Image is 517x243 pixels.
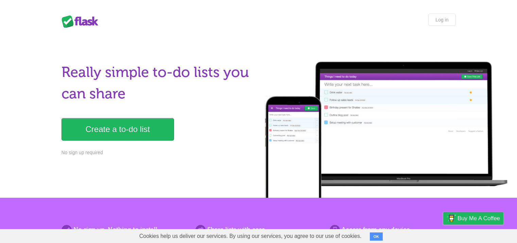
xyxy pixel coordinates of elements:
span: Buy me a coffee [458,212,500,224]
a: Buy me a coffee [443,212,503,225]
button: OK [370,232,383,241]
p: No sign up required [62,149,255,156]
span: Cookies help us deliver our services. By using our services, you agree to our use of cookies. [133,229,368,243]
h2: Access from any device. [330,225,455,234]
h2: Share lists with ease. [195,225,321,234]
a: Create a to-do list [62,118,174,141]
h2: No sign up. Nothing to install. [62,225,187,234]
a: Log in [428,14,455,26]
img: Buy me a coffee [447,212,456,224]
h1: Really simple to-do lists you can share [62,62,255,104]
div: Flask Lists [62,15,102,28]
